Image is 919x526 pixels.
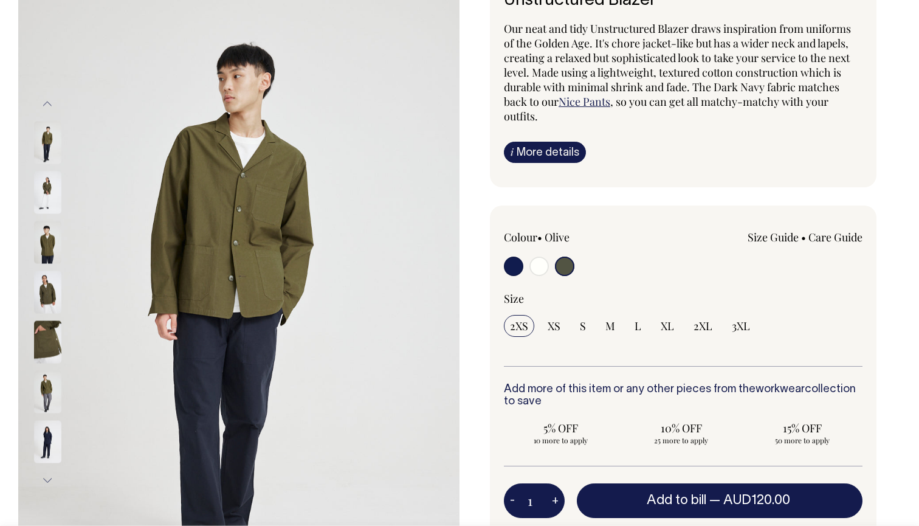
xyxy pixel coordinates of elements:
[723,494,790,507] span: AUD120.00
[748,230,799,244] a: Size Guide
[504,291,862,306] div: Size
[34,271,61,314] img: olive
[38,467,57,494] button: Next
[545,230,570,244] label: Olive
[510,421,611,435] span: 5% OFF
[559,94,610,109] a: Nice Pants
[801,230,806,244] span: •
[605,319,615,333] span: M
[694,319,712,333] span: 2XL
[756,384,805,395] a: workwear
[631,435,732,445] span: 25 more to apply
[548,319,560,333] span: XS
[631,421,732,435] span: 10% OFF
[504,384,862,408] h6: Add more of this item or any other pieces from the collection to save
[34,421,61,463] img: dark-navy
[574,315,592,337] input: S
[504,94,828,123] span: , so you can get all matchy-matchy with your outfits.
[504,489,521,513] button: -
[655,315,680,337] input: XL
[511,145,514,158] span: i
[635,319,641,333] span: L
[732,319,750,333] span: 3XL
[34,171,61,214] img: olive
[542,315,566,337] input: XS
[504,315,534,337] input: 2XS
[34,321,61,364] img: olive
[34,221,61,264] img: olive
[628,315,647,337] input: L
[537,230,542,244] span: •
[751,421,853,435] span: 15% OFF
[504,21,851,109] span: Our neat and tidy Unstructured Blazer draws inspiration from uniforms of the Golden Age. It's cho...
[661,319,674,333] span: XL
[625,417,738,449] input: 10% OFF 25 more to apply
[709,494,793,507] span: —
[34,371,61,414] img: olive
[647,494,706,507] span: Add to bill
[751,435,853,445] span: 50 more to apply
[546,489,565,513] button: +
[726,315,756,337] input: 3XL
[504,142,586,163] a: iMore details
[580,319,586,333] span: S
[510,435,611,445] span: 10 more to apply
[504,230,647,244] div: Colour
[599,315,621,337] input: M
[577,483,862,517] button: Add to bill —AUD120.00
[687,315,718,337] input: 2XL
[34,122,61,164] img: olive
[504,417,618,449] input: 5% OFF 10 more to apply
[38,91,57,118] button: Previous
[808,230,862,244] a: Care Guide
[510,319,528,333] span: 2XS
[745,417,859,449] input: 15% OFF 50 more to apply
